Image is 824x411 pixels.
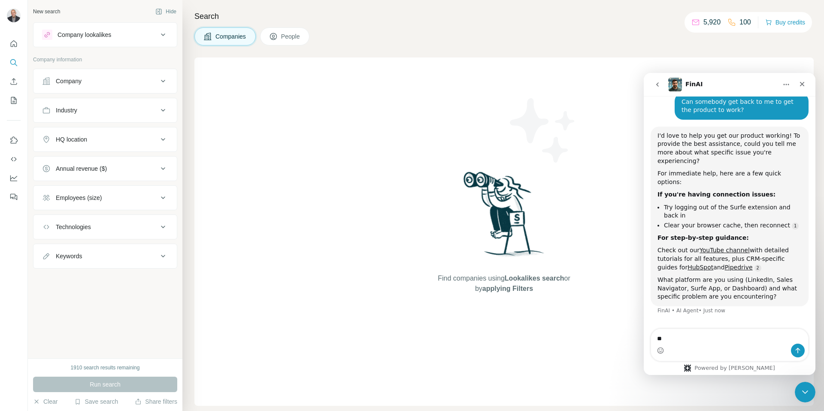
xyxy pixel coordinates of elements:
[33,217,177,237] button: Technologies
[56,223,91,231] div: Technologies
[33,246,177,266] button: Keywords
[739,17,751,27] p: 100
[215,32,247,41] span: Companies
[703,17,721,27] p: 5,920
[7,170,21,186] button: Dashboard
[7,189,21,205] button: Feedback
[795,382,815,402] iframe: Intercom live chat
[58,30,111,39] div: Company lookalikes
[281,32,301,41] span: People
[435,273,573,294] span: Find companies using or by
[33,8,60,15] div: New search
[56,77,82,85] div: Company
[71,364,140,372] div: 1910 search results remaining
[33,71,177,91] button: Company
[644,73,815,375] iframe: Intercom live chat
[74,397,118,406] button: Save search
[194,10,814,22] h4: Search
[505,275,564,282] span: Lookalikes search
[7,74,21,89] button: Enrich CSV
[482,285,533,292] span: applying Filters
[765,16,805,28] button: Buy credits
[504,92,582,169] img: Surfe Illustration - Stars
[56,193,102,202] div: Employees (size)
[33,158,177,179] button: Annual revenue ($)
[33,24,177,45] button: Company lookalikes
[56,252,82,260] div: Keywords
[7,55,21,70] button: Search
[460,169,549,265] img: Surfe Illustration - Woman searching with binoculars
[135,397,177,406] button: Share filters
[33,100,177,121] button: Industry
[56,106,77,115] div: Industry
[56,164,107,173] div: Annual revenue ($)
[149,5,182,18] button: Hide
[7,36,21,51] button: Quick start
[33,56,177,63] p: Company information
[33,129,177,150] button: HQ location
[33,397,58,406] button: Clear
[7,133,21,148] button: Use Surfe on LinkedIn
[56,135,87,144] div: HQ location
[7,93,21,108] button: My lists
[7,9,21,22] img: Avatar
[7,151,21,167] button: Use Surfe API
[33,187,177,208] button: Employees (size)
